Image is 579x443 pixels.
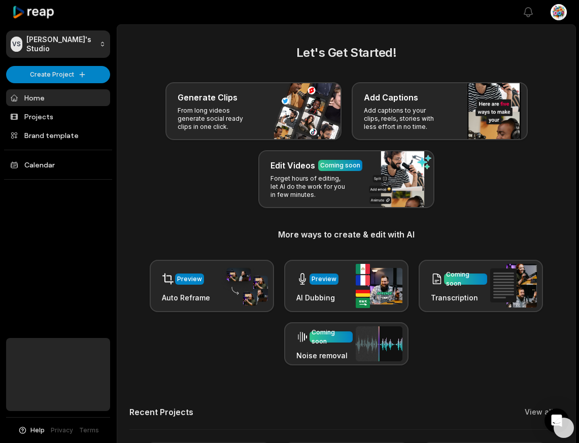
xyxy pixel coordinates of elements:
h3: AI Dubbing [296,292,338,303]
button: Create Project [6,66,110,83]
div: Preview [177,275,202,284]
h2: Recent Projects [129,407,193,417]
a: Terms [79,426,99,435]
a: Brand template [6,127,110,144]
a: Projects [6,108,110,125]
p: From long videos generate social ready clips in one click. [178,107,256,131]
span: Help [30,426,45,435]
img: ai_dubbing.png [356,264,402,308]
h3: Edit Videos [270,159,315,172]
h3: Auto Reframe [162,292,210,303]
div: VS [11,37,22,52]
a: Home [6,89,110,106]
h2: Let's Get Started! [129,44,563,62]
div: Coming soon [312,328,351,346]
h3: Generate Clips [178,91,237,104]
img: transcription.png [490,264,537,308]
img: auto_reframe.png [221,266,268,306]
div: Preview [312,275,336,284]
a: View all [525,407,553,417]
div: Coming soon [320,161,360,170]
div: Open Intercom Messenger [544,408,569,433]
p: Forget hours of editing, let AI do the work for you in few minutes. [270,175,349,199]
h3: Transcription [431,292,487,303]
div: Coming soon [446,270,485,288]
a: Calendar [6,156,110,173]
h3: Noise removal [296,350,353,361]
h3: Add Captions [364,91,418,104]
a: Privacy [51,426,73,435]
img: noise_removal.png [356,326,402,361]
p: Add captions to your clips, reels, stories with less effort in no time. [364,107,442,131]
h3: More ways to create & edit with AI [129,228,563,241]
button: Help [18,426,45,435]
p: [PERSON_NAME]'s Studio [26,35,95,53]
